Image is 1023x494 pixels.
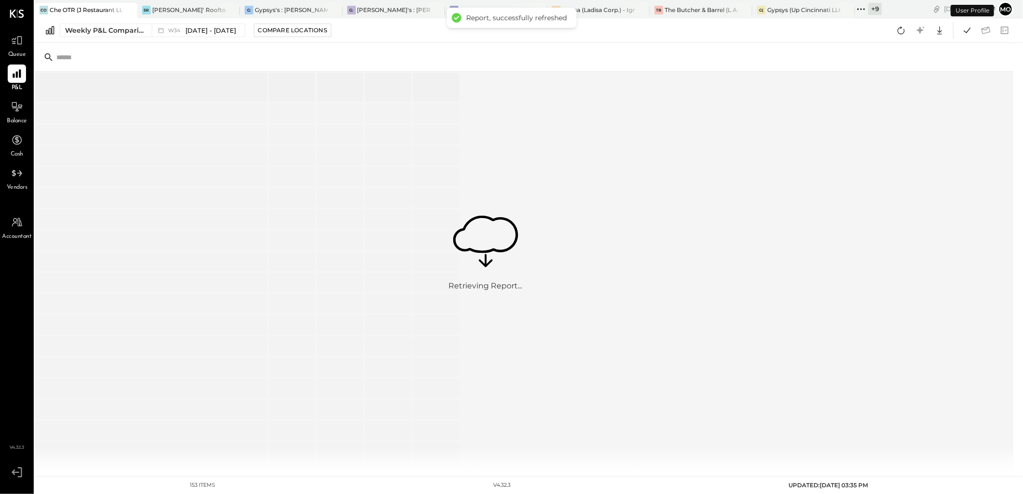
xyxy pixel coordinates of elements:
div: CO [39,6,48,14]
a: Queue [0,31,33,59]
a: Accountant [0,213,33,241]
div: [PERSON_NAME]' Rooftop - Ignite [152,6,225,14]
span: [DATE] - [DATE] [185,26,236,35]
span: W34 [168,28,183,33]
div: Weekly P&L Comparison [65,26,146,35]
div: 153 items [190,481,215,489]
div: Che OBV (Che OBV LLC) - Ignite [460,6,533,14]
div: SR [142,6,151,14]
div: Compare Locations [258,26,327,34]
div: Report, successfully refreshed [466,13,567,22]
div: Retrieving Report... [449,281,523,292]
span: Cash [11,150,23,159]
div: [PERSON_NAME]'s : [PERSON_NAME]'s [357,6,431,14]
div: Gypsys (Up Cincinnati LLC) - Ignite [767,6,840,14]
div: v 4.32.3 [493,481,511,489]
a: Balance [0,98,33,126]
div: Che OTR (J Restaurant LLC) - Ignite [50,6,123,14]
a: P&L [0,65,33,92]
div: copy link [932,4,942,14]
span: Balance [7,117,27,126]
span: Queue [8,51,26,59]
div: [DATE] [944,4,996,13]
button: Weekly P&L Comparison W34[DATE] - [DATE] [60,24,245,37]
div: The Butcher & Barrel (L Argento LLC) - [GEOGRAPHIC_DATA] [665,6,738,14]
span: UPDATED: [DATE] 03:35 PM [788,481,868,489]
div: G: [245,6,253,14]
div: G( [757,6,766,14]
a: Cash [0,131,33,159]
div: Ladisa (Ladisa Corp.) - Ignite [562,6,635,14]
span: Accountant [2,233,32,241]
div: L( [552,6,561,14]
div: + 9 [868,3,882,15]
div: CO [450,6,459,14]
div: G: [347,6,356,14]
div: User Profile [951,5,994,16]
a: Vendors [0,164,33,192]
button: Mo [998,1,1013,17]
button: Compare Locations [254,24,331,37]
div: TB [655,6,663,14]
div: Gypsys's : [PERSON_NAME] on the levee [255,6,328,14]
span: P&L [12,84,23,92]
span: Vendors [7,183,27,192]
